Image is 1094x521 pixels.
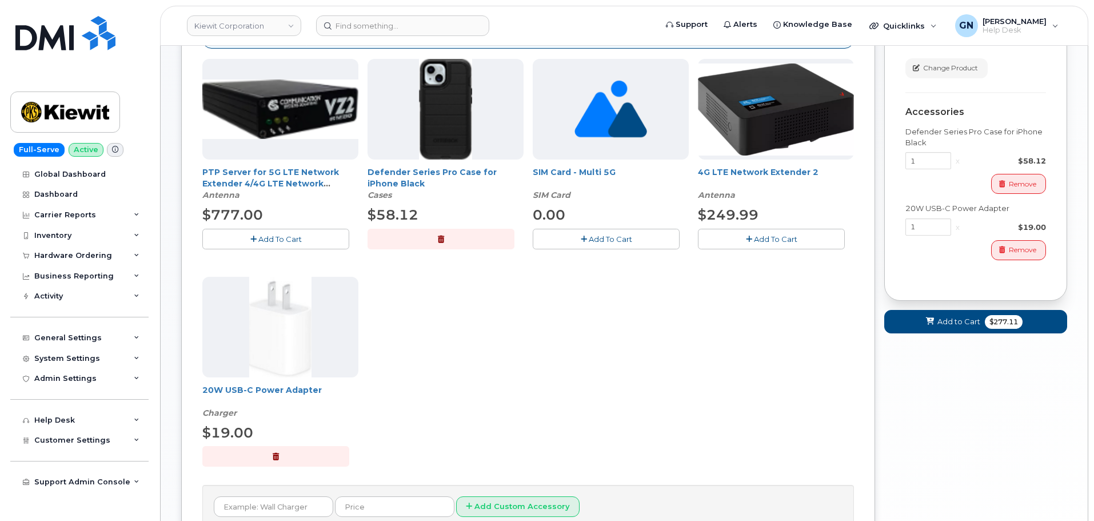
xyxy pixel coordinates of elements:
[698,63,854,156] img: 4glte_extender.png
[456,496,580,518] button: Add Custom Accessory
[202,408,237,418] em: Charger
[937,316,980,327] span: Add to Cart
[905,203,1046,214] div: 20W USB-C Power Adapter
[202,206,263,223] span: $777.00
[574,59,647,160] img: no_image_found-2caef05468ed5679b831cfe6fc140e25e0c280774317ffc20a367ab7fd17291e.png
[202,190,239,200] em: Antenna
[214,496,333,517] input: Example: Wall Charger
[368,166,524,201] div: Defender Series Pro Case for iPhone Black
[983,26,1047,35] span: Help Desk
[589,234,632,244] span: Add To Cart
[783,19,852,30] span: Knowledge Base
[951,156,964,166] div: x
[698,229,845,249] button: Add To Cart
[698,190,735,200] em: Antenna
[947,14,1067,37] div: Geoffrey Newport
[1009,179,1036,189] span: Remove
[964,156,1046,166] div: $58.12
[258,234,302,244] span: Add To Cart
[368,206,418,223] span: $58.12
[754,234,797,244] span: Add To Cart
[658,13,716,36] a: Support
[905,58,988,78] button: Change Product
[202,384,358,419] div: 20W USB-C Power Adapter
[698,206,758,223] span: $249.99
[861,14,945,37] div: Quicklinks
[698,167,818,177] a: 4G LTE Network Extender 2
[202,167,339,200] a: PTP Server for 5G LTE Network Extender 4/4G LTE Network Extender 3
[202,229,349,249] button: Add To Cart
[991,174,1046,194] button: Remove
[368,167,497,189] a: Defender Series Pro Case for iPhone Black
[733,19,757,30] span: Alerts
[533,167,616,177] a: SIM Card - Multi 5G
[202,424,253,441] span: $19.00
[905,107,1046,117] div: Accessories
[983,17,1047,26] span: [PERSON_NAME]
[533,166,689,201] div: SIM Card - Multi 5G
[905,126,1046,148] div: Defender Series Pro Case for iPhone Black
[765,13,860,36] a: Knowledge Base
[951,222,964,233] div: x
[533,190,570,200] em: SIM Card
[959,19,973,33] span: GN
[335,496,454,517] input: Price
[884,310,1067,333] button: Add to Cart $277.11
[368,190,392,200] em: Cases
[316,15,489,36] input: Find something...
[964,222,1046,233] div: $19.00
[716,13,765,36] a: Alerts
[698,166,854,201] div: 4G LTE Network Extender 2
[533,229,680,249] button: Add To Cart
[1009,245,1036,255] span: Remove
[985,315,1023,329] span: $277.11
[1044,471,1085,512] iframe: Messenger Launcher
[249,277,312,377] img: apple20w.jpg
[202,166,358,201] div: PTP Server for 5G LTE Network Extender 4/4G LTE Network Extender 3
[202,79,358,139] img: Casa_Sysem.png
[676,19,708,30] span: Support
[187,15,301,36] a: Kiewit Corporation
[923,63,978,73] span: Change Product
[991,240,1046,260] button: Remove
[883,21,925,30] span: Quicklinks
[419,59,473,160] img: defenderiphone14.png
[202,385,322,395] a: 20W USB-C Power Adapter
[533,206,565,223] span: 0.00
